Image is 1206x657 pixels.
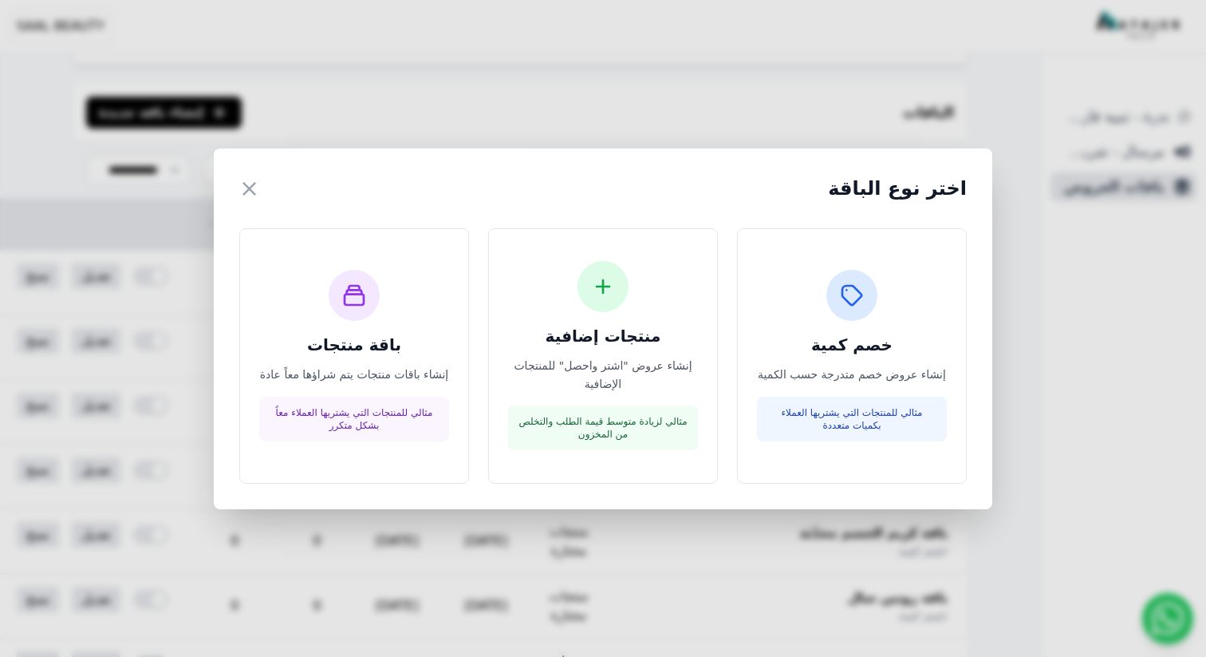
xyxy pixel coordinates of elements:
[259,334,449,356] h3: باقة منتجات
[508,357,698,394] p: إنشاء عروض "اشتر واحصل" للمنتجات الإضافية
[259,366,449,384] p: إنشاء باقات منتجات يتم شراؤها معاً عادة
[767,406,937,432] p: مثالي للمنتجات التي يشتريها العملاء بكميات متعددة
[239,174,259,203] button: ×
[757,366,947,384] p: إنشاء عروض خصم متدرجة حسب الكمية
[518,415,688,441] p: مثالي لزيادة متوسط قيمة الطلب والتخلص من المخزون
[269,406,439,432] p: مثالي للمنتجات التي يشتريها العملاء معاً بشكل متكرر
[757,334,947,356] h3: خصم كمية
[828,176,967,201] h2: اختر نوع الباقة
[508,325,698,347] h3: منتجات إضافية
